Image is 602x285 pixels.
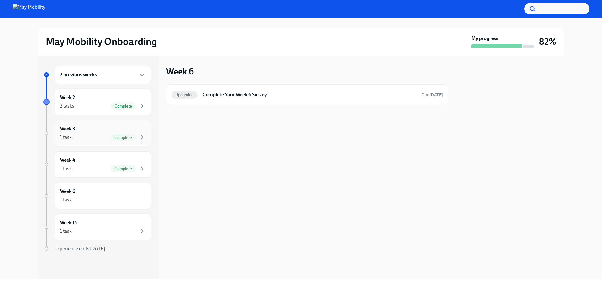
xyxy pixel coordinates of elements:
[60,103,74,109] div: 2 tasks
[55,66,151,84] div: 2 previous weeks
[60,219,77,226] h6: Week 15
[166,66,194,77] h3: Week 6
[43,120,151,146] a: Week 31 taskComplete
[60,134,72,141] div: 1 task
[421,92,443,98] span: Due
[172,93,198,97] span: Upcoming
[43,183,151,209] a: Week 61 task
[429,92,443,98] strong: [DATE]
[60,165,72,172] div: 1 task
[43,151,151,178] a: Week 41 taskComplete
[60,188,75,195] h6: Week 6
[471,35,498,42] strong: My progress
[55,246,105,252] span: Experience ends
[111,104,136,109] span: Complete
[421,92,443,98] span: October 1st, 2025 09:00
[46,35,157,48] h2: May Mobility Onboarding
[60,196,72,203] div: 1 task
[43,214,151,240] a: Week 151 task
[60,125,75,132] h6: Week 3
[111,135,136,140] span: Complete
[60,94,75,101] h6: Week 2
[43,89,151,115] a: Week 22 tasksComplete
[60,157,75,164] h6: Week 4
[203,91,416,98] h6: Complete Your Week 6 Survey
[13,4,45,14] img: May Mobility
[539,36,556,47] h3: 82%
[60,71,97,78] h6: 2 previous weeks
[111,166,136,171] span: Complete
[89,246,105,252] strong: [DATE]
[172,90,443,100] a: UpcomingComplete Your Week 6 SurveyDue[DATE]
[60,228,72,235] div: 1 task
